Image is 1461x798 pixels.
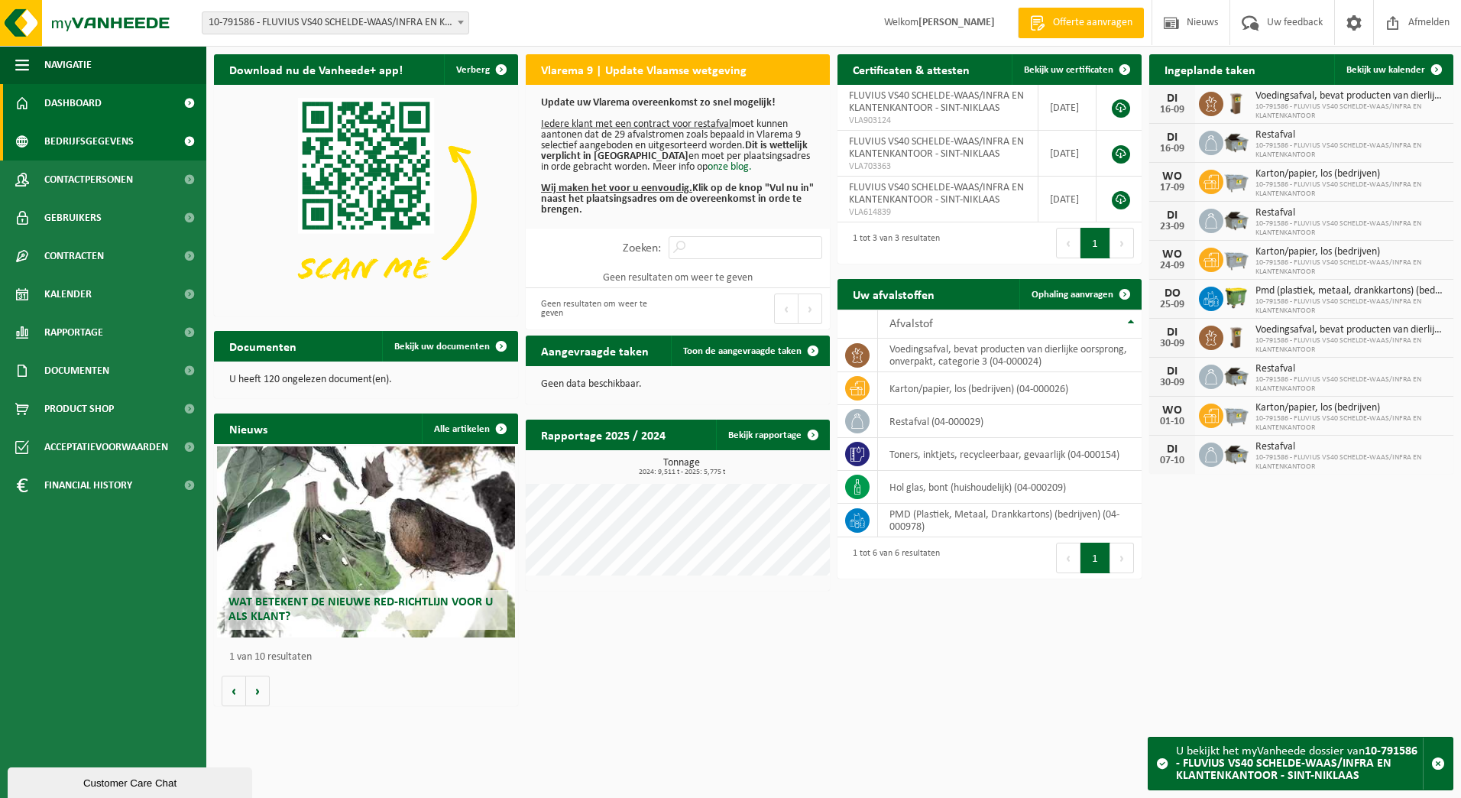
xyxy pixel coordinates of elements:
span: 10-791586 - FLUVIUS VS40 SCHELDE-WAAS/INFRA EN KLANTENKANTOOR [1255,102,1446,121]
span: Gebruikers [44,199,102,237]
td: PMD (Plastiek, Metaal, Drankkartons) (bedrijven) (04-000978) [878,504,1142,537]
span: VLA903124 [849,115,1026,127]
span: 10-791586 - FLUVIUS VS40 SCHELDE-WAAS/INFRA EN KLANTENKANTOOR - SINT-NIKLAAS [202,12,468,34]
h2: Certificaten & attesten [837,54,985,84]
h2: Ingeplande taken [1149,54,1271,84]
span: Karton/papier, los (bedrijven) [1255,168,1446,180]
button: Previous [1056,228,1080,258]
a: Bekijk uw certificaten [1012,54,1140,85]
button: Previous [1056,543,1080,573]
span: 10-791586 - FLUVIUS VS40 SCHELDE-WAAS/INFRA EN KLANTENKANTOOR - SINT-NIKLAAS [202,11,469,34]
img: Download de VHEPlus App [214,85,518,313]
strong: 10-791586 - FLUVIUS VS40 SCHELDE-WAAS/INFRA EN KLANTENKANTOOR - SINT-NIKLAAS [1176,745,1417,782]
span: Voedingsafval, bevat producten van dierlijke oorsprong, onverpakt, categorie 3 [1255,324,1446,336]
div: 1 tot 6 van 6 resultaten [845,541,940,575]
span: Financial History [44,466,132,504]
b: Klik op de knop "Vul nu in" naast het plaatsingsadres om de overeenkomst in orde te brengen. [541,183,814,216]
p: moet kunnen aantonen dat de 29 afvalstromen zoals bepaald in Vlarema 9 selectief aangeboden en ui... [541,98,815,216]
span: 10-791586 - FLUVIUS VS40 SCHELDE-WAAS/INFRA EN KLANTENKANTOOR [1255,453,1446,472]
span: Pmd (plastiek, metaal, drankkartons) (bedrijven) [1255,285,1446,297]
div: 1 tot 3 van 3 resultaten [845,226,940,260]
span: Acceptatievoorwaarden [44,428,168,466]
span: Restafval [1255,207,1446,219]
span: 10-791586 - FLUVIUS VS40 SCHELDE-WAAS/INFRA EN KLANTENKANTOOR [1255,297,1446,316]
button: Next [1110,228,1134,258]
img: WB-2500-GAL-GY-01 [1223,245,1249,271]
span: FLUVIUS VS40 SCHELDE-WAAS/INFRA EN KLANTENKANTOOR - SINT-NIKLAAS [849,90,1024,114]
span: Kalender [44,275,92,313]
span: Restafval [1255,129,1446,141]
span: Karton/papier, los (bedrijven) [1255,402,1446,414]
span: 2024: 9,511 t - 2025: 5,775 t [533,469,830,476]
h3: Tonnage [533,458,830,476]
span: Dashboard [44,84,102,122]
a: Wat betekent de nieuwe RED-richtlijn voor u als klant? [217,446,515,637]
a: Bekijk uw kalender [1334,54,1452,85]
span: Ophaling aanvragen [1032,290,1113,300]
td: hol glas, bont (huishoudelijk) (04-000209) [878,471,1142,504]
h2: Aangevraagde taken [526,336,664,365]
div: 30-09 [1157,378,1187,388]
span: Restafval [1255,441,1446,453]
label: Zoeken: [623,242,661,255]
span: Navigatie [44,46,92,84]
a: onze blog. [708,161,752,173]
div: DI [1157,443,1187,456]
td: [DATE] [1038,85,1097,131]
span: 10-791586 - FLUVIUS VS40 SCHELDE-WAAS/INFRA EN KLANTENKANTOOR [1255,219,1446,238]
span: Wat betekent de nieuwe RED-richtlijn voor u als klant? [228,596,493,623]
img: WB-5000-GAL-GY-01 [1223,440,1249,466]
span: 10-791586 - FLUVIUS VS40 SCHELDE-WAAS/INFRA EN KLANTENKANTOOR [1255,141,1446,160]
td: Geen resultaten om weer te geven [526,267,830,288]
span: VLA703363 [849,161,1026,173]
button: Volgende [246,676,270,706]
a: Toon de aangevraagde taken [671,336,828,366]
iframe: chat widget [8,764,255,798]
span: Restafval [1255,363,1446,375]
p: Geen data beschikbaar. [541,379,815,390]
img: WB-2500-GAL-GY-01 [1223,401,1249,427]
h2: Vlarema 9 | Update Vlaamse wetgeving [526,54,762,84]
a: Offerte aanvragen [1018,8,1144,38]
p: U heeft 120 ongelezen document(en). [229,375,503,385]
a: Bekijk uw documenten [382,331,517,362]
h2: Rapportage 2025 / 2024 [526,420,681,449]
span: FLUVIUS VS40 SCHELDE-WAAS/INFRA EN KLANTENKANTOOR - SINT-NIKLAAS [849,136,1024,160]
td: [DATE] [1038,177,1097,222]
div: WO [1157,404,1187,417]
div: WO [1157,248,1187,261]
button: Previous [774,294,799,324]
img: WB-5000-GAL-GY-01 [1223,206,1249,232]
span: Bekijk uw documenten [394,342,490,352]
div: DI [1157,92,1187,105]
div: DI [1157,365,1187,378]
img: WB-0140-HPE-BN-01 [1223,89,1249,115]
button: Next [1110,543,1134,573]
span: 10-791586 - FLUVIUS VS40 SCHELDE-WAAS/INFRA EN KLANTENKANTOOR [1255,336,1446,355]
span: Offerte aanvragen [1049,15,1136,31]
td: restafval (04-000029) [878,405,1142,438]
span: Contracten [44,237,104,275]
span: Afvalstof [889,318,933,330]
td: voedingsafval, bevat producten van dierlijke oorsprong, onverpakt, categorie 3 (04-000024) [878,339,1142,372]
a: Ophaling aanvragen [1019,279,1140,310]
u: Wij maken het voor u eenvoudig. [541,183,692,194]
span: Verberg [456,65,490,75]
span: 10-791586 - FLUVIUS VS40 SCHELDE-WAAS/INFRA EN KLANTENKANTOOR [1255,414,1446,433]
span: VLA614839 [849,206,1026,219]
button: Verberg [444,54,517,85]
div: DO [1157,287,1187,300]
span: Rapportage [44,313,103,352]
div: 16-09 [1157,144,1187,154]
div: WO [1157,170,1187,183]
div: U bekijkt het myVanheede dossier van [1176,738,1423,790]
img: WB-2500-GAL-GY-01 [1223,167,1249,193]
span: Documenten [44,352,109,390]
td: toners, inktjets, recycleerbaar, gevaarlijk (04-000154) [878,438,1142,471]
div: DI [1157,209,1187,222]
img: WB-0140-HPE-BN-01 [1223,323,1249,349]
u: Iedere klant met een contract voor restafval [541,118,731,130]
span: Contactpersonen [44,161,133,199]
div: 07-10 [1157,456,1187,466]
span: Toon de aangevraagde taken [683,346,802,356]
